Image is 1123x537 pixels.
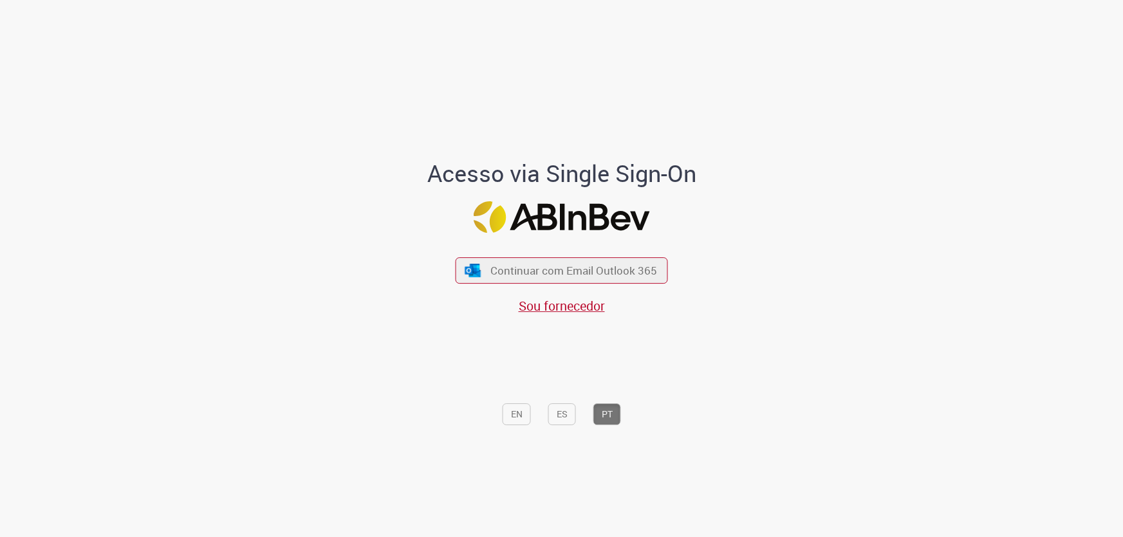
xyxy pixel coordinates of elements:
img: ícone Azure/Microsoft 360 [463,264,481,277]
button: ES [548,403,576,425]
a: Sou fornecedor [519,297,605,314]
span: Continuar com Email Outlook 365 [490,263,657,278]
button: EN [503,403,531,425]
button: ícone Azure/Microsoft 360 Continuar com Email Outlook 365 [456,257,668,284]
button: PT [593,403,621,425]
h1: Acesso via Single Sign-On [383,161,740,187]
img: Logo ABInBev [474,202,650,233]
